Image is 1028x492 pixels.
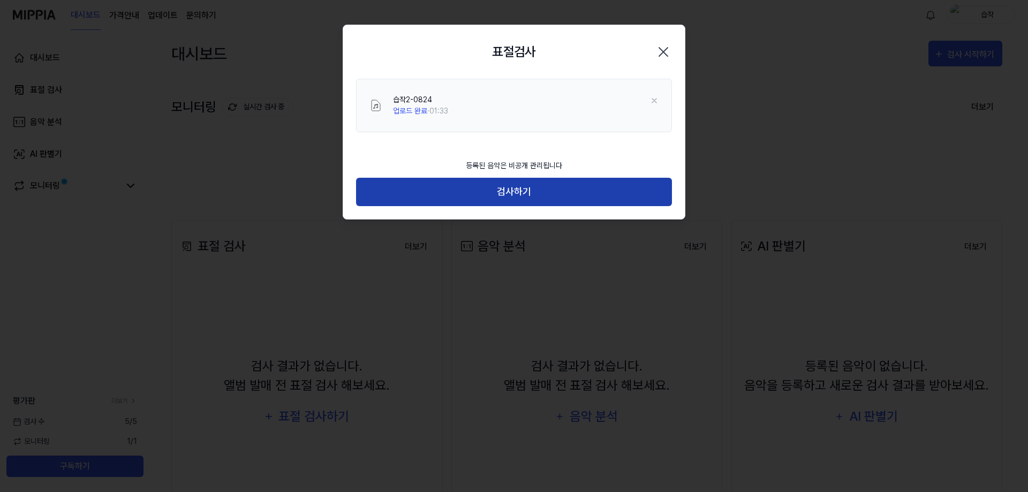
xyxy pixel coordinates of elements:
div: · 01:33 [393,105,448,117]
div: 등록된 음악은 비공개 관리됩니다 [459,154,569,178]
h2: 표절검사 [492,42,536,62]
span: 업로드 완료 [393,107,427,115]
button: 검사하기 [356,178,672,206]
div: 습작2-0824 [393,94,448,105]
img: File Select [369,99,382,112]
